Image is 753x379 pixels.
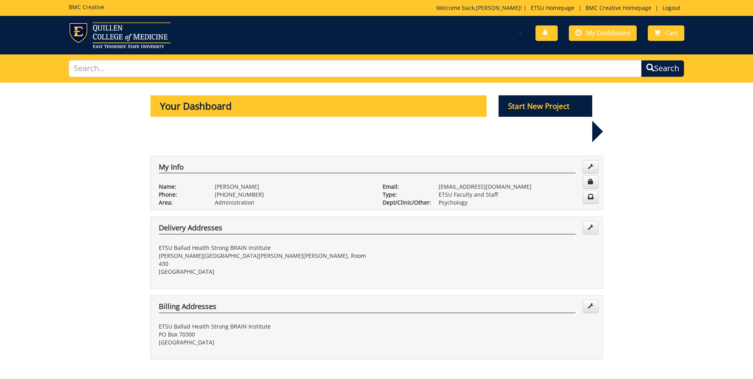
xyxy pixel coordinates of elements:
[159,252,371,268] p: [PERSON_NAME][GEOGRAPHIC_DATA][PERSON_NAME][PERSON_NAME], Room 430
[583,175,599,189] a: Change Password
[569,25,637,41] a: My Dashboard
[159,323,371,331] p: ETSU Ballad Health Strong BRAIN Institute
[215,191,371,199] p: [PHONE_NUMBER]
[159,338,371,346] p: [GEOGRAPHIC_DATA]
[582,4,655,12] a: BMC Creative Homepage
[436,4,684,12] p: Welcome back, ! | | |
[69,60,641,77] input: Search...
[159,303,576,313] h4: Billing Addresses
[69,4,104,10] h5: BMC Creative
[476,4,520,12] a: [PERSON_NAME]
[159,224,576,234] h4: Delivery Addresses
[439,191,595,199] p: ETSU Faculty and Staff
[527,4,578,12] a: ETSU Homepage
[439,183,595,191] p: [EMAIL_ADDRESS][DOMAIN_NAME]
[583,221,599,234] a: Edit Addresses
[69,22,171,48] img: ETSU logo
[439,199,595,207] p: Psychology
[665,29,678,37] span: Cart
[215,183,371,191] p: [PERSON_NAME]
[499,103,592,110] a: Start New Project
[159,268,371,276] p: [GEOGRAPHIC_DATA]
[383,191,427,199] p: Type:
[215,199,371,207] p: Administration
[159,244,371,252] p: ETSU Ballad Health Strong BRAIN Institute
[159,199,203,207] p: Area:
[641,60,684,77] button: Search
[499,95,592,117] p: Start New Project
[159,183,203,191] p: Name:
[583,160,599,174] a: Edit Info
[159,163,576,174] h4: My Info
[383,183,427,191] p: Email:
[583,300,599,313] a: Edit Addresses
[383,199,427,207] p: Dept/Clinic/Other:
[159,331,371,338] p: PO Box 70300
[648,25,684,41] a: Cart
[586,29,630,37] span: My Dashboard
[159,191,203,199] p: Phone:
[659,4,684,12] a: Logout
[150,95,487,117] p: Your Dashboard
[583,190,599,204] a: Change Communication Preferences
